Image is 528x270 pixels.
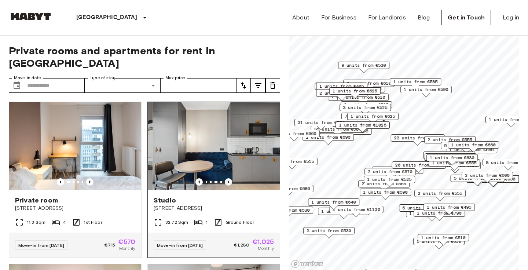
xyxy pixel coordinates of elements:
div: Map marker [329,87,381,99]
span: €715 [104,242,115,248]
a: Previous imagePrevious imageStudio[STREET_ADDRESS]32.72 Sqm1Ground FloorMove-in from [DATE]€1,280... [147,102,280,258]
a: For Business [321,13,356,22]
div: Map marker [308,198,359,210]
span: Ground Floor [225,219,254,226]
div: Map marker [426,154,478,165]
div: Map marker [316,83,367,94]
div: Map marker [347,113,399,124]
div: Map marker [448,141,499,153]
span: 4 units from €530 [265,207,310,214]
div: Map marker [400,86,452,97]
button: Choose date [10,78,24,93]
span: 1 units from €485 [319,83,364,90]
div: Map marker [340,104,391,115]
span: 3 units from €525 [343,104,388,111]
img: Habyt [9,13,53,20]
span: 1 units from €510 [421,234,466,241]
button: Previous image [195,178,203,186]
div: Map marker [302,134,354,145]
span: 11.3 Sqm [27,219,45,226]
a: Get in Touch [441,10,491,25]
span: 9 units from €530 [341,62,386,69]
span: €1,025 [252,238,274,245]
span: 1 units from €625 [333,88,377,94]
span: 1 units from €680 [265,185,310,192]
span: 31 units from €570 [298,119,345,126]
span: Monthly [258,245,274,252]
span: 1 units from €645 [426,152,471,158]
p: [GEOGRAPHIC_DATA] [76,13,137,22]
a: Mapbox logo [291,260,323,268]
span: 1 units from €1025 [339,122,386,128]
span: 2 units from €510 [341,94,385,101]
span: 1st Floor [84,219,102,226]
span: 1 units from €525 [367,176,412,183]
span: €570 [118,238,135,245]
img: Marketing picture of unit DE-01-12-003-01Q [9,102,141,190]
div: Map marker [315,83,369,94]
span: 2 units from €570 [368,168,412,175]
div: Map marker [358,180,410,191]
span: [STREET_ADDRESS] [15,205,135,212]
button: tune [265,78,280,93]
span: 1 units from €660 [272,130,316,137]
span: 2 units from €600 [465,172,510,179]
span: 32.72 Sqm [165,219,188,226]
div: Map marker [414,209,465,221]
span: 1 units from €660 [451,142,496,148]
div: Map marker [425,153,476,165]
button: Previous image [57,178,64,186]
span: Monthly [119,245,135,252]
span: Studio [154,196,176,205]
div: Map marker [391,134,445,146]
div: Map marker [341,101,392,113]
span: Private rooms and apartments for rent in [GEOGRAPHIC_DATA] [9,44,280,69]
div: Map marker [341,113,393,124]
div: Map marker [399,204,450,216]
span: 1 units from €590 [404,86,448,93]
button: Previous image [225,178,232,186]
label: Max price [165,75,185,81]
span: Move-in from [DATE] [157,242,203,248]
div: Map marker [266,158,318,169]
div: Map marker [364,176,415,187]
div: Map marker [414,190,466,201]
span: Private room [15,196,58,205]
div: Map marker [343,80,395,91]
span: 1 units from €625 [351,113,395,120]
div: Map marker [294,119,348,130]
span: [STREET_ADDRESS] [154,205,274,212]
span: 5 units from €660 [444,142,489,149]
a: About [292,13,309,22]
span: Move-in from [DATE] [18,242,64,248]
div: Map marker [372,167,423,178]
span: 23 units from €530 [394,135,441,141]
span: 1 units from €585 [393,79,438,85]
span: 6 units from €950 [471,176,516,182]
span: 5 units from €590 [402,205,447,211]
button: tune [236,78,251,93]
span: 1 units from €1130 [333,206,380,213]
span: 7 units from €585 [345,113,389,120]
label: Move-in date [14,75,41,81]
span: 1 units from €515 [269,158,314,165]
span: 5 units from €1085 [454,175,501,182]
span: 3 units from €530 [307,227,351,234]
button: Previous image [86,178,93,186]
div: Map marker [318,208,369,219]
div: Map marker [423,152,474,163]
div: Map marker [316,90,367,101]
div: Map marker [451,175,505,186]
span: 1 units from €590 [363,189,408,196]
span: 3 units from €525 [344,102,389,108]
div: Map marker [413,238,465,249]
button: tune [251,78,265,93]
span: 1 units from €630 [430,154,474,161]
div: Map marker [364,168,416,179]
span: 1 units from €495 [427,204,472,211]
div: Map marker [268,130,320,141]
div: Map marker [338,62,389,73]
div: Map marker [336,121,390,133]
a: Blog [418,13,430,22]
span: 1 units from €640 [311,199,356,205]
